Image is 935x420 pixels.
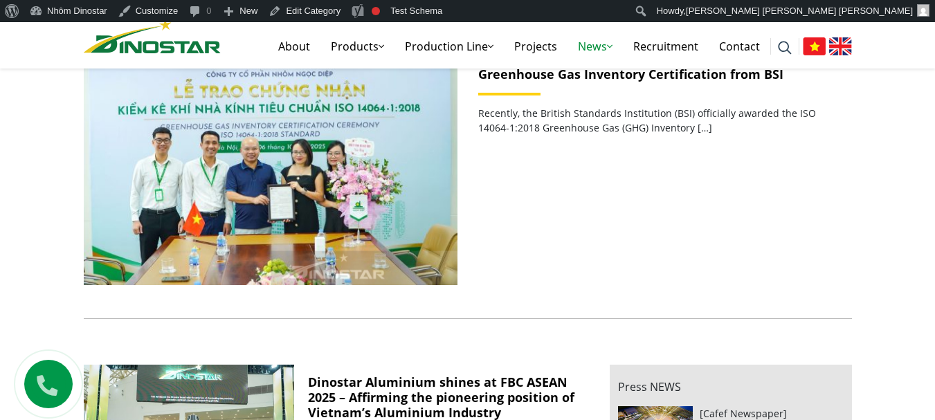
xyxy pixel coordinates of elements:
[84,35,457,285] a: Dinostar Aluminium officially receives ISO 14064-1:2018 Greenhouse Gas Inventory Certification fr...
[778,41,792,55] img: search
[478,106,838,135] p: Recently, the British Standards Institution (BSI) officially awarded the ISO 14064-1:2018 Greenho...
[803,37,826,55] img: Tiếng Việt
[268,24,320,69] a: About
[618,378,844,395] p: Press NEWS
[623,24,709,69] a: Recruitment
[394,24,504,69] a: Production Line
[709,24,770,69] a: Contact
[84,19,221,53] img: Nhôm Dinostar
[568,24,623,69] a: News
[320,24,394,69] a: Products
[829,37,852,55] img: English
[83,35,457,285] img: Dinostar Aluminium officially receives ISO 14064-1:2018 Greenhouse Gas Inventory Certification fr...
[686,6,913,16] span: [PERSON_NAME] [PERSON_NAME] [PERSON_NAME]
[308,374,574,420] a: Dinostar Aluminium shines at FBC ASEAN 2025 – Affirming the pioneering position of Vietnam’s Alum...
[372,7,380,15] div: Focus keyphrase not set
[504,24,568,69] a: Projects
